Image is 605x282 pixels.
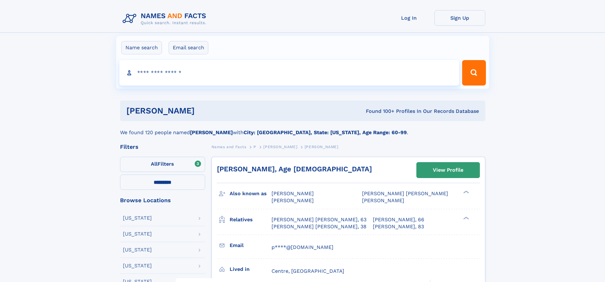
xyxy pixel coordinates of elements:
[120,10,212,27] img: Logo Names and Facts
[384,10,434,26] a: Log In
[272,216,366,223] a: [PERSON_NAME] [PERSON_NAME], 63
[120,144,205,150] div: Filters
[169,41,208,54] label: Email search
[190,129,233,135] b: [PERSON_NAME]
[272,223,366,230] a: [PERSON_NAME] [PERSON_NAME], 38
[272,268,344,274] span: Centre, [GEOGRAPHIC_DATA]
[462,60,486,86] button: Search Button
[120,157,205,172] label: Filters
[272,190,314,196] span: [PERSON_NAME]
[120,197,205,203] div: Browse Locations
[462,190,469,194] div: ❯
[305,145,339,149] span: [PERSON_NAME]
[362,190,448,196] span: [PERSON_NAME] [PERSON_NAME]
[373,216,424,223] a: [PERSON_NAME], 66
[230,240,272,251] h3: Email
[263,143,297,151] a: [PERSON_NAME]
[230,188,272,199] h3: Also known as
[217,165,372,173] a: [PERSON_NAME], Age [DEMOGRAPHIC_DATA]
[362,197,404,203] span: [PERSON_NAME]
[263,145,297,149] span: [PERSON_NAME]
[120,121,485,136] div: We found 120 people named with .
[123,216,152,221] div: [US_STATE]
[373,223,424,230] a: [PERSON_NAME], 83
[433,163,463,177] div: View Profile
[230,264,272,275] h3: Lived in
[126,107,280,115] h1: [PERSON_NAME]
[151,161,158,167] span: All
[253,145,256,149] span: P
[123,231,152,237] div: [US_STATE]
[280,108,479,115] div: Found 100+ Profiles In Our Records Database
[212,143,246,151] a: Names and Facts
[253,143,256,151] a: P
[417,162,480,178] a: View Profile
[123,263,152,268] div: [US_STATE]
[434,10,485,26] a: Sign Up
[123,247,152,252] div: [US_STATE]
[462,216,469,220] div: ❯
[121,41,162,54] label: Name search
[119,60,460,86] input: search input
[230,214,272,225] h3: Relatives
[244,129,407,135] b: City: [GEOGRAPHIC_DATA], State: [US_STATE], Age Range: 60-99
[272,197,314,203] span: [PERSON_NAME]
